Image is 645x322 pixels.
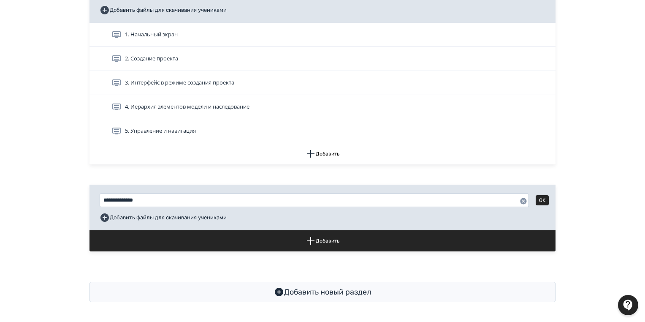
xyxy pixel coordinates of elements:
span: 3. Интерфейс в режиме создания проекта [125,79,234,87]
button: Добавить [89,143,556,164]
span: 4. Иерархия элементов модели и наследование [125,103,249,111]
div: 3. Интерфейс в режиме создания проекта [89,71,556,95]
button: OK [536,195,549,205]
button: Добавить файлы для скачивания учениками [100,3,227,17]
div: 2. Создание проекта [89,47,556,71]
button: Добавить новый раздел [89,282,556,302]
span: 2. Создание проекта [125,55,178,63]
div: 5. Управление и навигация [89,119,556,143]
span: 1. Начальный экран [125,30,178,39]
button: Добавить [89,230,556,251]
span: 5. Управление и навигация [125,127,196,135]
div: 1. Начальный экран [89,23,556,47]
button: Добавить файлы для скачивания учениками [100,211,227,224]
div: 4. Иерархия элементов модели и наследование [89,95,556,119]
